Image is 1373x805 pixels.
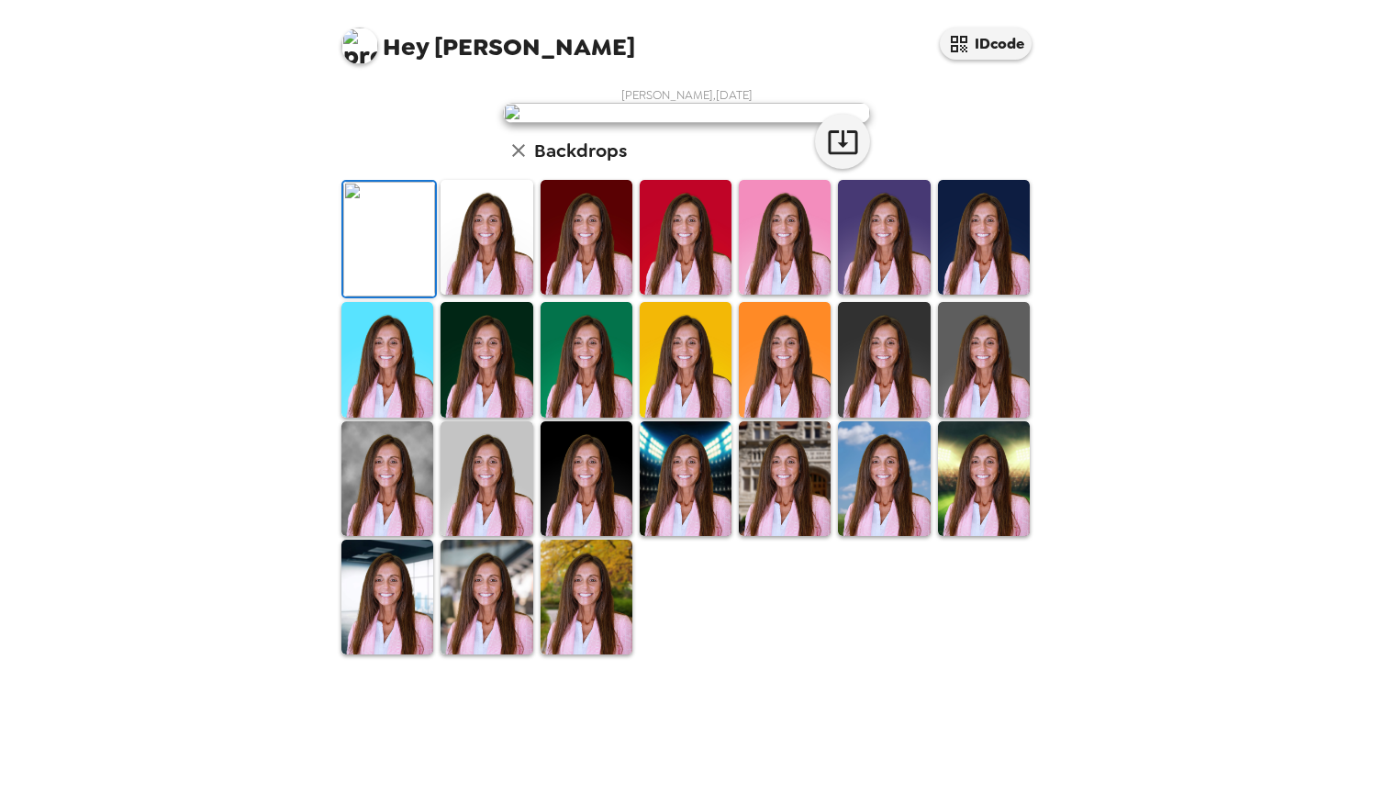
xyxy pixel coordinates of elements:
[383,30,429,63] span: Hey
[341,28,378,64] img: profile pic
[343,182,435,296] img: Original
[940,28,1032,60] button: IDcode
[341,18,635,60] span: [PERSON_NAME]
[534,136,627,165] h6: Backdrops
[621,87,753,103] span: [PERSON_NAME] , [DATE]
[503,103,870,123] img: user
